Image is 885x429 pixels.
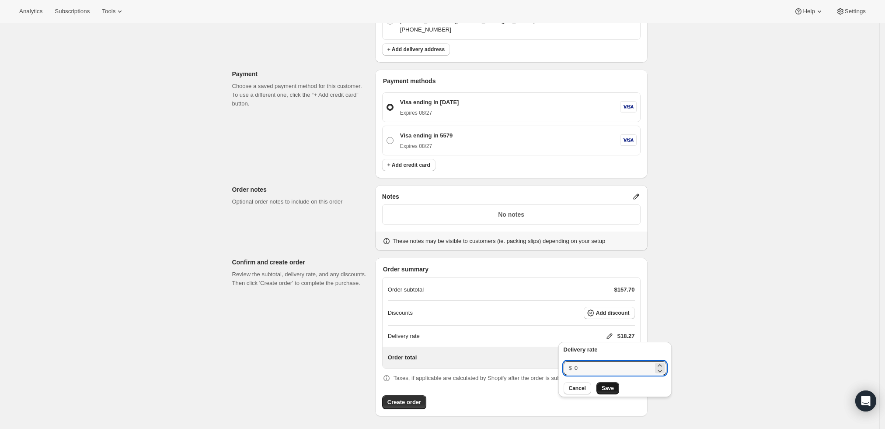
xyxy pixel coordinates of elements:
span: + Add credit card [387,162,430,169]
span: Cancel [569,385,586,392]
p: [PHONE_NUMBER] [400,25,535,34]
p: Optional order notes to include on this order [232,197,368,206]
p: Order summary [383,265,641,274]
button: Analytics [14,5,48,18]
p: These notes may be visible to customers (ie. packing slips) depending on your setup [393,237,605,246]
span: Create order [387,398,421,407]
span: + Add delivery address [387,46,445,53]
button: + Add delivery address [382,43,450,56]
p: Order total [388,353,417,362]
p: Visa ending in 5579 [400,131,453,140]
div: Open Intercom Messenger [855,390,876,411]
p: $157.70 [614,285,635,294]
button: Help [789,5,829,18]
p: Order subtotal [388,285,424,294]
span: Subscriptions [55,8,90,15]
button: Tools [97,5,129,18]
p: $18.27 [617,332,635,341]
p: Visa ending in [DATE] [400,98,459,107]
span: Add discount [596,309,630,316]
span: Save [602,385,614,392]
span: Help [803,8,815,15]
p: Review the subtotal, delivery rate, and any discounts. Then click 'Create order' to complete the ... [232,270,368,288]
button: Subscriptions [49,5,95,18]
span: $ [569,365,572,371]
p: Delivery rate [564,345,666,354]
p: Payment [232,70,368,78]
button: Settings [831,5,871,18]
span: Analytics [19,8,42,15]
button: + Add credit card [382,159,436,171]
p: Discounts [388,309,413,317]
p: Confirm and create order [232,258,368,267]
p: No notes [388,210,635,219]
span: Tools [102,8,115,15]
button: Cancel [564,382,591,394]
button: Add discount [584,307,635,319]
p: Choose a saved payment method for this customer. To use a different one, click the “+ Add credit ... [232,82,368,108]
p: Delivery rate [388,332,420,341]
p: Expires 08/27 [400,109,459,116]
p: Order notes [232,185,368,194]
button: Save [596,382,619,394]
p: Payment methods [383,77,641,85]
span: Notes [382,192,399,201]
p: Expires 08/27 [400,143,453,150]
span: Settings [845,8,866,15]
p: Taxes, if applicable are calculated by Shopify after the order is submitted [394,374,576,383]
button: Create order [382,395,426,409]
